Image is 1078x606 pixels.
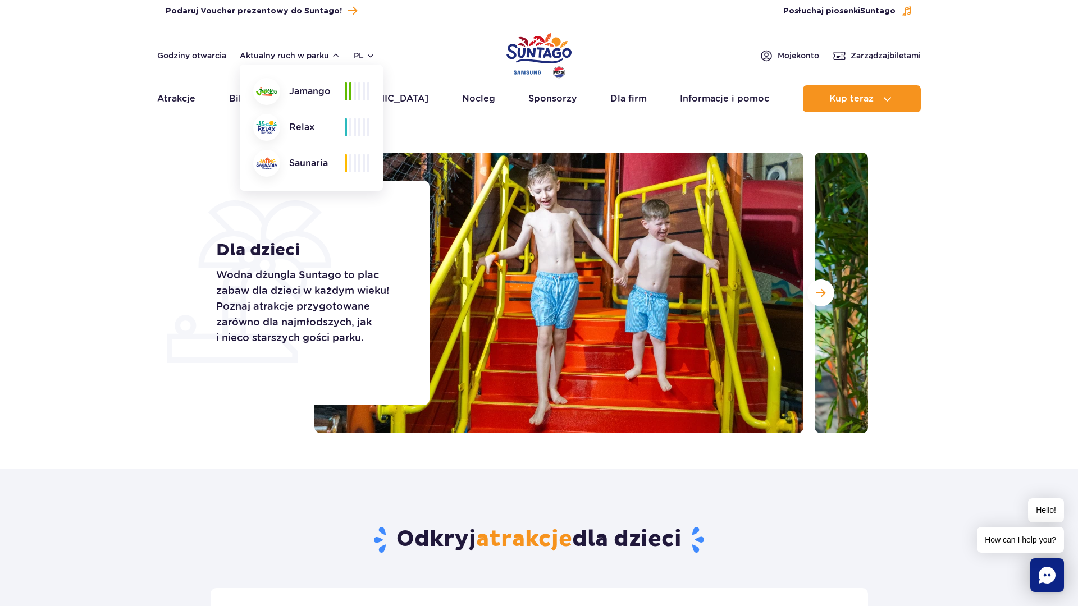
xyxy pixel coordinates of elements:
button: Aktualny ruch w parku [240,51,340,60]
button: pl [354,50,375,61]
div: Saunaria [253,150,345,177]
button: Kup teraz [803,85,921,112]
a: Informacje i pomoc [680,85,769,112]
span: Zarządzaj biletami [851,50,921,61]
a: Zarządzajbiletami [833,49,921,62]
img: Dwaj uśmiechnięci chłopcy schodzący po kolorowych schodach zjeżdżalni w Suntago [314,153,803,433]
a: Bilety i oferta [229,85,293,112]
span: atrakcje [476,525,572,553]
a: Sponsorzy [528,85,577,112]
span: How can I help you? [977,527,1064,553]
span: Posłuchaj piosenki [783,6,896,17]
a: Mojekonto [760,49,819,62]
a: Podaruj Voucher prezentowy do Suntago! [166,3,357,19]
button: Następny slajd [807,279,834,306]
h1: Dla dzieci [216,240,404,260]
a: Atrakcje [157,85,195,112]
div: Jamango [253,78,345,105]
span: Moje konto [778,50,819,61]
a: Nocleg [462,85,495,112]
button: Posłuchaj piosenkiSuntago [783,6,912,17]
span: Hello! [1028,498,1064,522]
a: Godziny otwarcia [157,50,226,61]
a: Dla firm [610,85,647,112]
div: Chat [1030,558,1064,592]
span: Suntago [860,7,896,15]
div: Relax [253,114,345,141]
span: Podaruj Voucher prezentowy do Suntago! [166,6,342,17]
span: Kup teraz [829,94,874,104]
h2: Odkryj dla dzieci [211,525,868,554]
p: Wodna dżungla Suntago to plac zabaw dla dzieci w każdym wieku! Poznaj atrakcje przygotowane zarów... [216,267,404,346]
a: Park of Poland [506,28,572,80]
